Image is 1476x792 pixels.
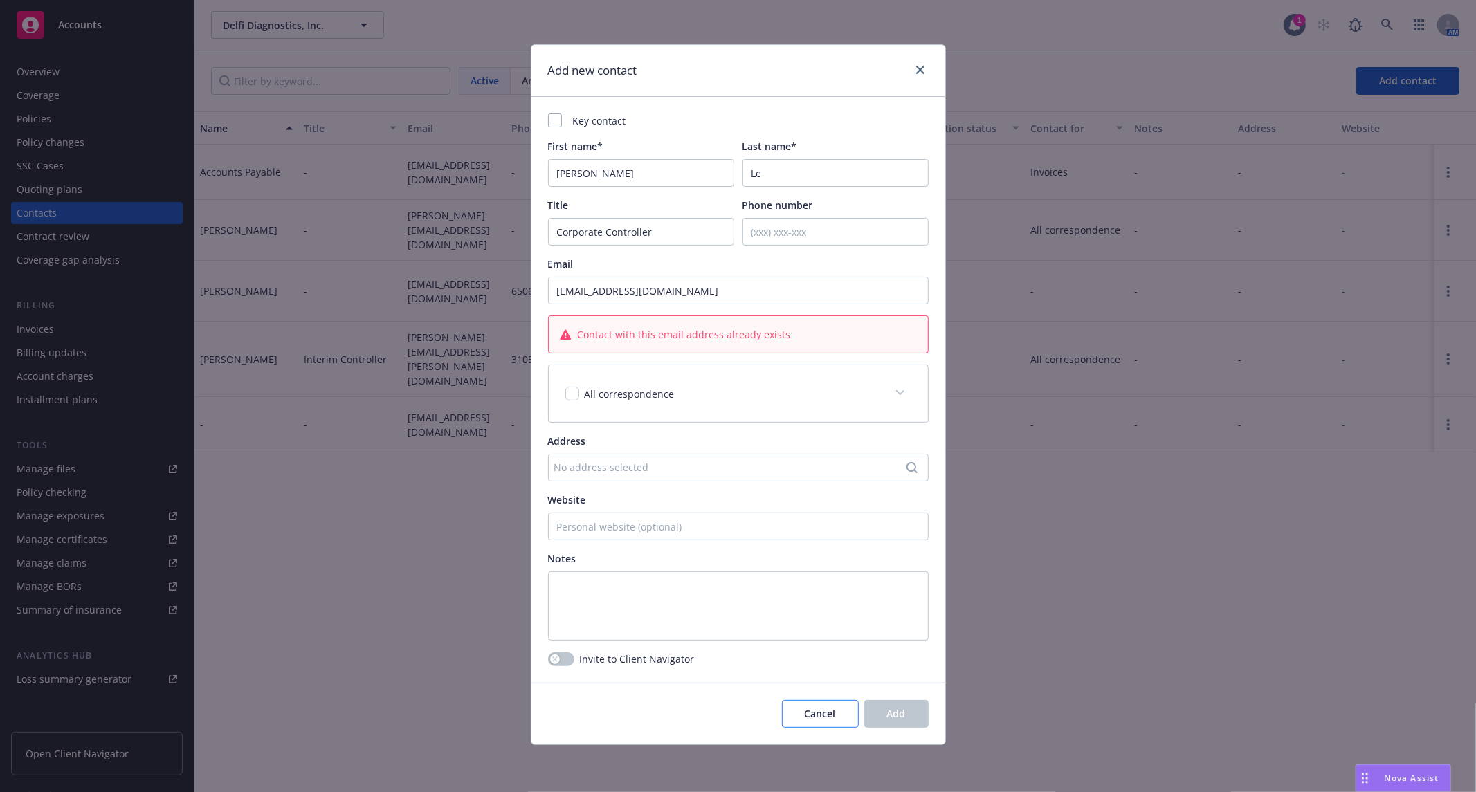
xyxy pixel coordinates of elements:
[805,707,836,720] span: Cancel
[742,199,813,212] span: Phone number
[554,460,909,475] div: No address selected
[1385,772,1439,784] span: Nova Assist
[580,652,695,666] span: Invite to Client Navigator
[912,62,929,78] a: close
[549,365,928,422] div: All correspondence
[742,218,929,246] input: (xxx) xxx-xxx
[548,454,929,481] button: No address selected
[864,700,929,728] button: Add
[548,434,586,448] span: Address
[548,552,576,565] span: Notes
[906,462,918,473] svg: Search
[742,140,797,153] span: Last name*
[887,707,906,720] span: Add
[1356,764,1451,792] button: Nova Assist
[548,140,603,153] span: First name*
[548,257,574,270] span: Email
[742,159,929,187] input: Last Name
[548,218,734,246] input: e.g. CFO
[782,700,859,728] button: Cancel
[548,493,586,506] span: Website
[548,159,734,187] input: First Name
[1356,765,1374,791] div: Drag to move
[548,62,637,80] h1: Add new contact
[548,513,929,540] input: Personal website (optional)
[548,277,929,304] input: example@email.com
[577,327,790,342] span: Contact with this email address already exists
[585,387,675,400] span: All correspondence
[548,199,569,212] span: Title
[548,113,929,128] div: Key contact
